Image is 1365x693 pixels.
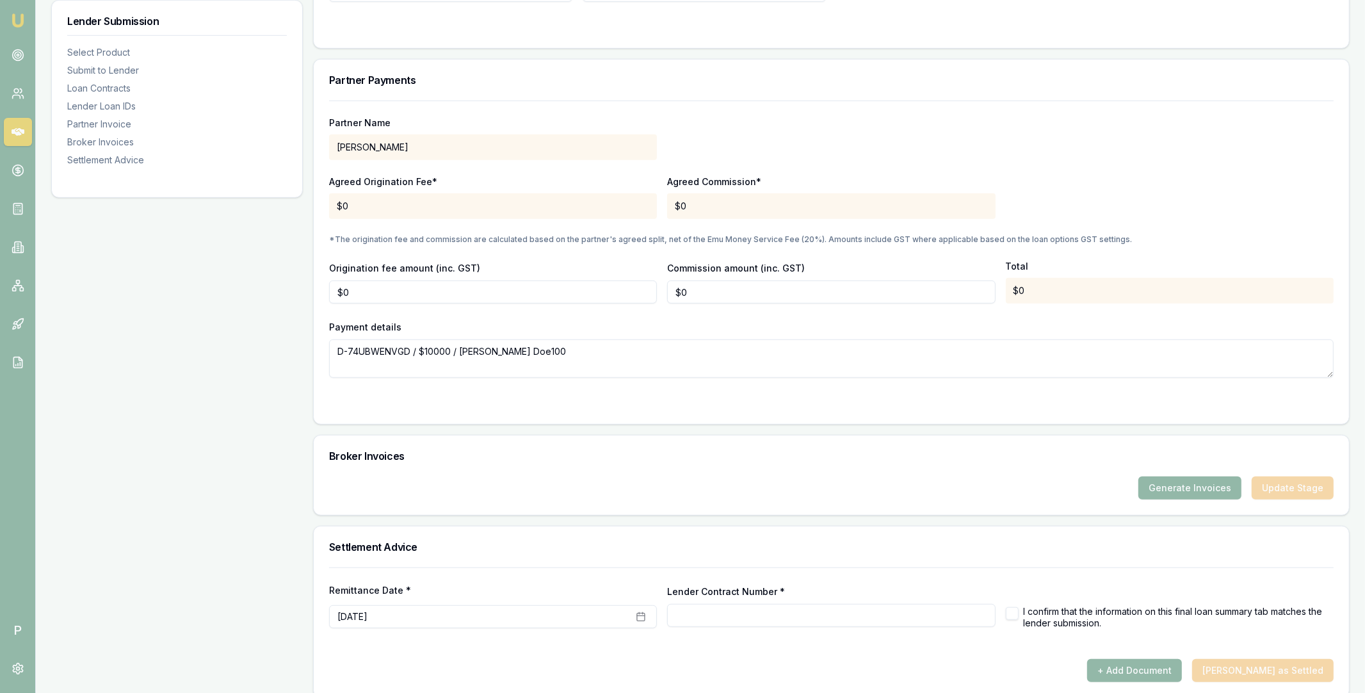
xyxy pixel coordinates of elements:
[10,13,26,28] img: emu-icon-u.png
[667,263,805,273] label: Commission amount (inc. GST)
[667,281,995,304] input: $
[1006,278,1334,304] div: $0
[1138,477,1241,500] button: Generate Invoices
[329,451,1334,461] h3: Broker Invoices
[67,154,287,167] div: Settlement Advice
[329,339,1334,378] textarea: D-74UBWENVGD / $10000 / [PERSON_NAME] Doe100
[67,136,287,149] div: Broker Invoices
[4,616,32,644] span: P
[67,16,287,26] h3: Lender Submission
[329,234,1334,245] p: *The origination fee and commission are calculated based on the partner's agreed split, net of th...
[329,117,657,129] p: Partner Name
[329,586,657,595] label: Remittance Date *
[329,193,657,219] div: $0
[329,322,401,332] label: Payment details
[329,175,657,188] p: Agreed Origination Fee*
[329,135,657,160] div: [PERSON_NAME]
[329,542,1334,552] h3: Settlement Advice
[67,64,287,77] div: Submit to Lender
[1024,606,1334,628] label: I confirm that the information on this final loan summary tab matches the lender submission.
[67,82,287,95] div: Loan Contracts
[67,100,287,113] div: Lender Loan IDs
[329,605,657,628] button: [DATE]
[67,46,287,59] div: Select Product
[667,586,785,597] label: Lender Contract Number *
[667,175,995,188] p: Agreed Commission*
[67,118,287,131] div: Partner Invoice
[1087,659,1182,682] button: + Add Document
[1006,260,1334,273] p: Total
[329,281,657,304] input: $
[329,75,1334,85] h3: Partner Payments
[329,263,480,273] label: Origination fee amount (inc. GST)
[667,193,995,219] div: $0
